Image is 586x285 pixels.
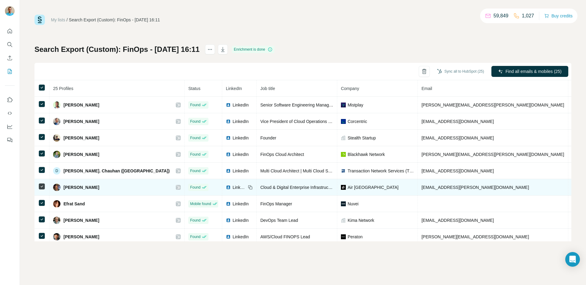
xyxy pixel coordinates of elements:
[421,86,432,91] span: Email
[5,52,15,63] button: Enrich CSV
[53,134,60,142] img: Avatar
[494,12,508,20] p: 59,849
[348,118,367,124] span: Corcentric
[233,151,249,157] span: LinkedIn
[260,152,304,157] span: FinOps Cloud Architect
[421,185,529,190] span: [EMAIL_ADDRESS][PERSON_NAME][DOMAIN_NAME]
[348,102,363,108] span: Mistplay
[226,119,231,124] img: LinkedIn logo
[348,201,359,207] span: Nuvei
[233,184,246,190] span: LinkedIn
[226,218,231,223] img: LinkedIn logo
[226,201,231,206] img: LinkedIn logo
[232,46,274,53] div: Enrichment is done
[63,151,99,157] span: [PERSON_NAME]
[233,217,249,223] span: LinkedIn
[522,12,534,20] p: 1,027
[341,185,346,190] img: company-logo
[341,201,346,206] img: company-logo
[190,102,201,108] span: Found
[63,217,99,223] span: [PERSON_NAME]
[34,45,200,54] h1: Search Export (Custom): FinOps - [DATE] 16:11
[341,168,346,173] img: company-logo
[260,185,358,190] span: Cloud & Digital Enterprise Infrastructure Operations
[233,118,249,124] span: LinkedIn
[190,201,211,207] span: Mobile found
[260,86,275,91] span: Job title
[205,45,215,54] button: actions
[341,152,346,157] img: company-logo
[5,121,15,132] button: Dashboard
[260,218,298,223] span: DevOps Team Lead
[421,218,494,223] span: [EMAIL_ADDRESS][DOMAIN_NAME]
[63,168,170,174] span: [PERSON_NAME]. Chauhan ([GEOGRAPHIC_DATA])
[53,151,60,158] img: Avatar
[233,201,249,207] span: LinkedIn
[348,184,399,190] span: Air [GEOGRAPHIC_DATA]
[53,167,60,175] div: D
[260,119,385,124] span: Vice President of Cloud Operations and Infrastructure Technology
[63,184,99,190] span: [PERSON_NAME]
[53,86,73,91] span: 25 Profiles
[5,108,15,119] button: Use Surfe API
[348,234,363,240] span: Peraton
[491,66,568,77] button: Find all emails & mobiles (25)
[341,119,346,124] img: company-logo
[226,234,231,239] img: LinkedIn logo
[190,218,201,223] span: Found
[233,168,249,174] span: LinkedIn
[53,233,60,240] img: Avatar
[5,66,15,77] button: My lists
[226,103,231,107] img: LinkedIn logo
[190,234,201,240] span: Found
[348,151,385,157] span: Blackhawk Network
[233,234,249,240] span: LinkedIn
[565,252,580,267] div: Open Intercom Messenger
[34,15,45,25] img: Surfe Logo
[421,234,529,239] span: [PERSON_NAME][EMAIL_ADDRESS][DOMAIN_NAME]
[341,234,346,239] img: company-logo
[63,234,99,240] span: [PERSON_NAME]
[53,200,60,207] img: Avatar
[63,102,99,108] span: [PERSON_NAME]
[5,39,15,50] button: Search
[190,152,201,157] span: Found
[226,168,231,173] img: LinkedIn logo
[260,168,360,173] span: Multi Cloud Architect | Multi Cloud Security Advocacy
[5,6,15,16] img: Avatar
[67,17,68,23] li: /
[260,234,310,239] span: AWS/Cloud FINOPS Lead
[341,86,359,91] span: Company
[63,118,99,124] span: [PERSON_NAME]
[233,102,249,108] span: LinkedIn
[188,86,201,91] span: Status
[63,201,85,207] span: Efrat Sand
[190,135,201,141] span: Found
[421,103,564,107] span: [PERSON_NAME][EMAIL_ADDRESS][PERSON_NAME][DOMAIN_NAME]
[433,67,488,76] button: Sync all to HubSpot (25)
[190,119,201,124] span: Found
[421,168,494,173] span: [EMAIL_ADDRESS][DOMAIN_NAME]
[5,135,15,146] button: Feedback
[190,168,201,174] span: Found
[421,152,564,157] span: [PERSON_NAME][EMAIL_ADDRESS][PERSON_NAME][DOMAIN_NAME]
[53,118,60,125] img: Avatar
[226,152,231,157] img: LinkedIn logo
[348,217,374,223] span: Kima Network
[5,94,15,105] button: Use Surfe on LinkedIn
[190,185,201,190] span: Found
[421,119,494,124] span: [EMAIL_ADDRESS][DOMAIN_NAME]
[348,135,376,141] span: Stealth Startup
[53,184,60,191] img: Avatar
[69,17,160,23] div: Search Export (Custom): FinOps - [DATE] 16:11
[5,26,15,37] button: Quick start
[260,201,292,206] span: FinOps Manager
[348,168,414,174] span: Transaction Network Services (TNS)
[51,17,65,22] a: My lists
[53,101,60,109] img: Avatar
[421,135,494,140] span: [EMAIL_ADDRESS][DOMAIN_NAME]
[260,103,392,107] span: Senior Software Engineering Manager - Cloud Engineering & DevOps
[53,217,60,224] img: Avatar
[505,68,562,74] span: Find all emails & mobiles (25)
[226,135,231,140] img: LinkedIn logo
